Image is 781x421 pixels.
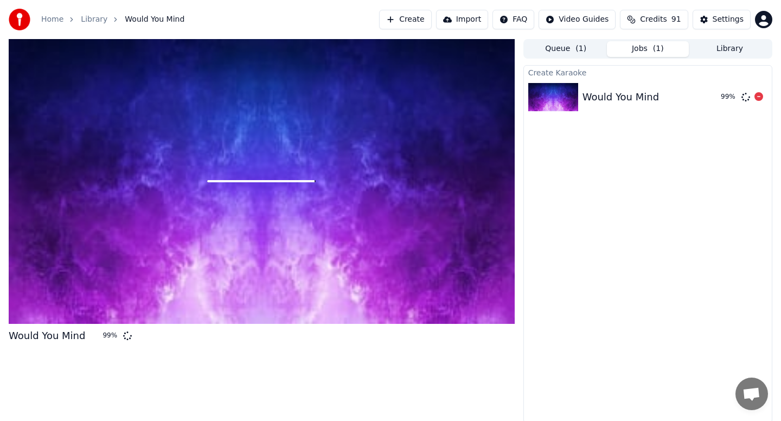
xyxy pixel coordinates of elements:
div: 99 % [721,93,737,101]
div: Would You Mind [582,90,659,105]
div: Open chat [735,378,768,410]
button: Settings [693,10,751,29]
span: ( 1 ) [575,43,586,54]
span: Credits [640,14,667,25]
a: Library [81,14,107,25]
button: Queue [525,41,607,57]
nav: breadcrumb [41,14,184,25]
button: Video Guides [539,10,616,29]
span: Would You Mind [125,14,184,25]
div: Create Karaoke [524,66,772,79]
span: ( 1 ) [653,43,664,54]
span: 91 [671,14,681,25]
a: Home [41,14,63,25]
button: Library [689,41,771,57]
div: Would You Mind [9,328,85,343]
button: Jobs [607,41,689,57]
img: youka [9,9,30,30]
button: Credits91 [620,10,688,29]
div: 99 % [103,331,119,340]
button: FAQ [492,10,534,29]
button: Import [436,10,488,29]
button: Create [379,10,432,29]
div: Settings [713,14,744,25]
